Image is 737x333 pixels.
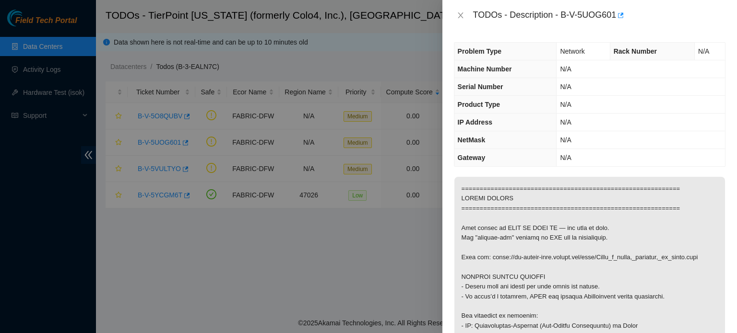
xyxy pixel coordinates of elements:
span: Rack Number [614,47,657,55]
span: N/A [560,83,571,91]
span: N/A [560,65,571,73]
span: Network [560,47,584,55]
span: IP Address [458,118,492,126]
span: close [457,11,464,19]
span: Problem Type [458,47,502,55]
span: Product Type [458,101,500,108]
span: N/A [560,136,571,144]
span: Machine Number [458,65,512,73]
span: N/A [560,154,571,161]
span: N/A [698,47,709,55]
span: Serial Number [458,83,503,91]
span: NetMask [458,136,486,144]
button: Close [454,11,467,20]
span: N/A [560,118,571,126]
span: Gateway [458,154,486,161]
span: N/A [560,101,571,108]
div: TODOs - Description - B-V-5UOG601 [473,8,725,23]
